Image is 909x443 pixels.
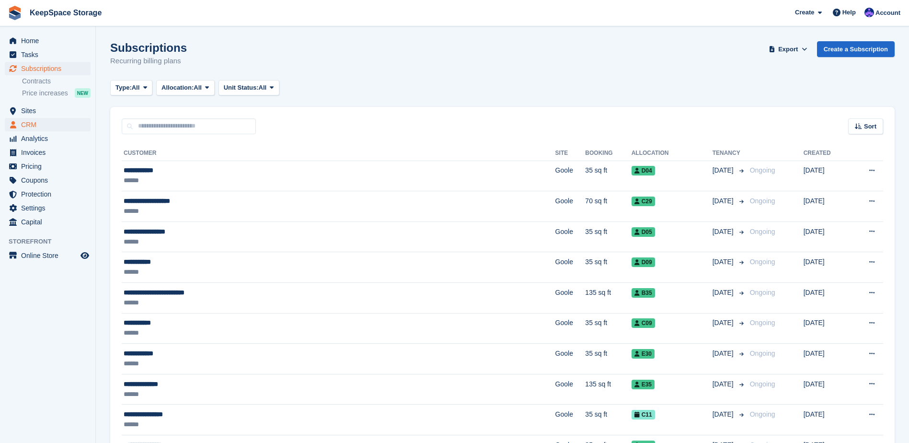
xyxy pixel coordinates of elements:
[79,250,91,261] a: Preview store
[194,83,202,93] span: All
[713,409,736,420] span: [DATE]
[115,83,132,93] span: Type:
[804,161,850,191] td: [DATE]
[713,349,736,359] span: [DATE]
[122,146,555,161] th: Customer
[713,318,736,328] span: [DATE]
[555,313,586,344] td: Goole
[555,252,586,283] td: Goole
[156,80,215,96] button: Allocation: All
[585,252,631,283] td: 35 sq ft
[713,165,736,175] span: [DATE]
[21,187,79,201] span: Protection
[632,227,655,237] span: D05
[110,41,187,54] h1: Subscriptions
[26,5,105,21] a: KeepSpace Storage
[21,215,79,229] span: Capital
[555,283,586,314] td: Goole
[632,318,655,328] span: C09
[875,8,900,18] span: Account
[5,62,91,75] a: menu
[842,8,856,17] span: Help
[750,380,775,388] span: Ongoing
[750,319,775,326] span: Ongoing
[713,227,736,237] span: [DATE]
[8,6,22,20] img: stora-icon-8386f47178a22dfd0bd8f6a31ec36ba5ce8667c1dd55bd0f319d3a0aa187defe.svg
[585,374,631,405] td: 135 sq ft
[21,146,79,159] span: Invoices
[219,80,279,96] button: Unit Status: All
[804,405,850,435] td: [DATE]
[750,289,775,296] span: Ongoing
[555,146,586,161] th: Site
[259,83,267,93] span: All
[713,196,736,206] span: [DATE]
[804,221,850,252] td: [DATE]
[585,146,631,161] th: Booking
[22,77,91,86] a: Contracts
[21,34,79,47] span: Home
[5,201,91,215] a: menu
[555,374,586,405] td: Goole
[632,197,655,206] span: C29
[585,161,631,191] td: 35 sq ft
[224,83,259,93] span: Unit Status:
[21,48,79,61] span: Tasks
[9,237,95,246] span: Storefront
[750,228,775,235] span: Ongoing
[75,88,91,98] div: NEW
[22,89,68,98] span: Price increases
[21,174,79,187] span: Coupons
[5,215,91,229] a: menu
[864,122,876,131] span: Sort
[750,166,775,174] span: Ongoing
[585,221,631,252] td: 35 sq ft
[21,118,79,131] span: CRM
[804,252,850,283] td: [DATE]
[21,104,79,117] span: Sites
[778,45,798,54] span: Export
[585,344,631,374] td: 35 sq ft
[161,83,194,93] span: Allocation:
[750,197,775,205] span: Ongoing
[555,161,586,191] td: Goole
[555,405,586,435] td: Goole
[5,118,91,131] a: menu
[632,146,713,161] th: Allocation
[585,283,631,314] td: 135 sq ft
[632,380,655,389] span: E35
[21,249,79,262] span: Online Store
[555,344,586,374] td: Goole
[5,104,91,117] a: menu
[21,160,79,173] span: Pricing
[585,313,631,344] td: 35 sq ft
[555,221,586,252] td: Goole
[864,8,874,17] img: Chloe Clark
[5,187,91,201] a: menu
[585,405,631,435] td: 35 sq ft
[5,34,91,47] a: menu
[5,132,91,145] a: menu
[5,174,91,187] a: menu
[5,249,91,262] a: menu
[804,283,850,314] td: [DATE]
[750,258,775,266] span: Ongoing
[5,48,91,61] a: menu
[804,344,850,374] td: [DATE]
[555,191,586,222] td: Goole
[713,288,736,298] span: [DATE]
[767,41,809,57] button: Export
[817,41,895,57] a: Create a Subscription
[21,201,79,215] span: Settings
[804,313,850,344] td: [DATE]
[21,62,79,75] span: Subscriptions
[5,146,91,159] a: menu
[22,88,91,98] a: Price increases NEW
[713,146,746,161] th: Tenancy
[632,257,655,267] span: D09
[110,80,152,96] button: Type: All
[804,146,850,161] th: Created
[5,160,91,173] a: menu
[110,56,187,67] p: Recurring billing plans
[750,350,775,357] span: Ongoing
